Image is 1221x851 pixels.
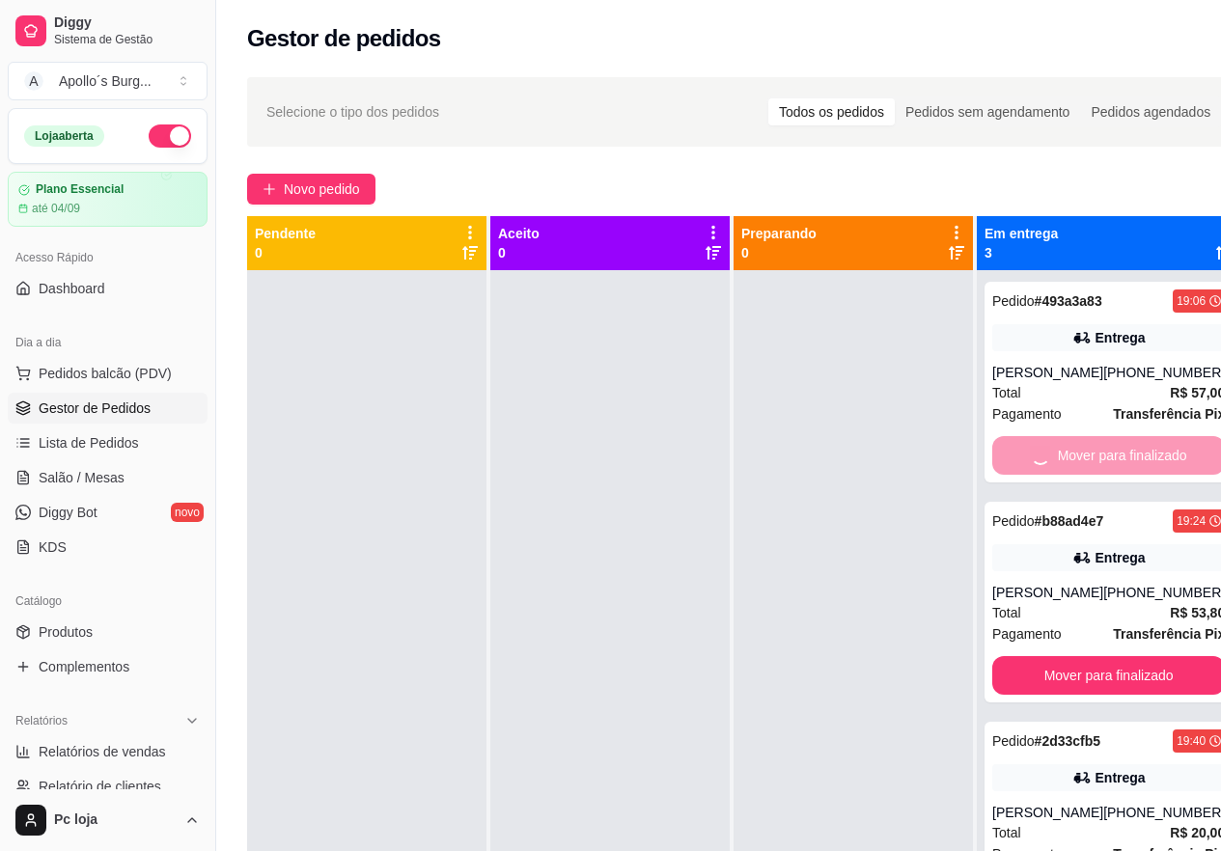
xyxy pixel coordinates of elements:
a: Gestor de Pedidos [8,393,208,424]
div: Pedidos sem agendamento [895,98,1080,125]
span: Pc loja [54,811,177,829]
span: Dashboard [39,279,105,298]
span: plus [263,182,276,196]
div: Pedidos agendados [1080,98,1221,125]
strong: # 493a3a83 [1035,293,1102,309]
span: Total [992,382,1021,403]
span: Pagamento [992,403,1062,425]
span: Pedidos balcão (PDV) [39,364,172,383]
div: 19:06 [1177,293,1206,309]
p: 3 [985,243,1058,262]
span: Pedido [992,513,1035,529]
a: Salão / Mesas [8,462,208,493]
span: Relatórios de vendas [39,742,166,761]
span: Relatórios [15,713,68,728]
a: Dashboard [8,273,208,304]
span: Relatório de clientes [39,777,161,796]
span: Pedido [992,733,1035,749]
button: Pc loja [8,797,208,843]
span: Complementos [39,657,129,676]
button: Novo pedido [247,174,375,205]
div: Entrega [1096,548,1146,567]
span: Diggy Bot [39,503,97,522]
div: 19:40 [1177,733,1206,749]
div: 19:24 [1177,513,1206,529]
span: A [24,71,43,91]
div: Todos os pedidos [768,98,895,125]
button: Alterar Status [149,124,191,148]
span: Novo pedido [284,178,360,200]
a: KDS [8,532,208,563]
a: Complementos [8,651,208,682]
span: Pedido [992,293,1035,309]
div: Catálogo [8,586,208,617]
div: Dia a dia [8,327,208,358]
p: Em entrega [985,224,1058,243]
a: Diggy Botnovo [8,497,208,528]
span: Sistema de Gestão [54,32,200,47]
span: Pagamento [992,623,1062,645]
a: Plano Essencialaté 04/09 [8,172,208,227]
p: Pendente [255,224,316,243]
p: 0 [741,243,817,262]
article: Plano Essencial [36,182,124,197]
div: [PERSON_NAME] [992,363,1103,382]
div: [PERSON_NAME] [992,583,1103,602]
span: Diggy [54,14,200,32]
span: Selecione o tipo dos pedidos [266,101,439,123]
div: Acesso Rápido [8,242,208,273]
strong: # b88ad4e7 [1035,513,1104,529]
span: Produtos [39,622,93,642]
div: Entrega [1096,328,1146,347]
a: Lista de Pedidos [8,427,208,458]
p: Preparando [741,224,817,243]
button: Select a team [8,62,208,100]
span: KDS [39,537,67,557]
a: Relatório de clientes [8,771,208,802]
div: Loja aberta [24,125,104,147]
p: 0 [498,243,540,262]
span: Total [992,602,1021,623]
div: Apollo´s Burg ... [59,71,152,91]
button: Pedidos balcão (PDV) [8,358,208,389]
span: Total [992,822,1021,843]
span: Lista de Pedidos [39,433,139,453]
span: Salão / Mesas [39,468,125,487]
p: Aceito [498,224,540,243]
a: DiggySistema de Gestão [8,8,208,54]
a: Relatórios de vendas [8,736,208,767]
div: [PERSON_NAME] [992,803,1103,822]
article: até 04/09 [32,201,80,216]
strong: # 2d33cfb5 [1035,733,1101,749]
p: 0 [255,243,316,262]
a: Produtos [8,617,208,647]
div: Entrega [1096,768,1146,787]
h2: Gestor de pedidos [247,23,441,54]
span: Gestor de Pedidos [39,398,151,418]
